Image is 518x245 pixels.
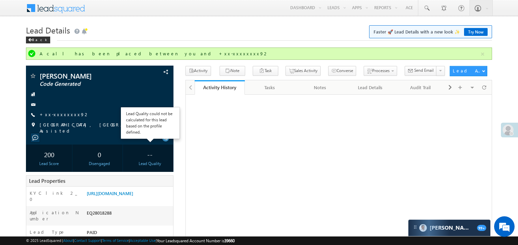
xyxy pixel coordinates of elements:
[200,84,240,91] div: Activity History
[40,122,159,134] span: [GEOGRAPHIC_DATA], [GEOGRAPHIC_DATA], Assisted
[30,209,80,222] label: Application Number
[28,161,71,167] div: Lead Score
[87,190,133,196] a: [URL][DOMAIN_NAME]
[345,80,395,95] a: Lead Details
[285,66,321,76] button: Sales Activity
[408,219,491,236] div: carter-dragCarter[PERSON_NAME]99+
[401,83,439,92] div: Audit Trail
[30,229,65,235] label: Lead Type
[157,238,235,243] span: Your Leadsquared Account Number is
[364,66,397,76] button: Processes
[78,161,121,167] div: Disengaged
[419,224,427,232] img: Carter
[450,66,487,76] button: Lead Actions
[185,66,211,76] button: Activity
[26,37,50,43] div: Back
[245,80,295,95] a: Tasks
[477,225,486,231] span: 99+
[85,209,173,219] div: EQ28018288
[85,229,173,239] div: PAID
[374,28,488,35] span: Faster 🚀 Lead Details with a new look ✨
[464,28,488,36] a: Try Now
[26,25,70,36] span: Lead Details
[29,177,65,184] span: Lead Properties
[372,68,390,73] span: Processes
[40,72,131,79] span: [PERSON_NAME]
[74,238,101,243] a: Contact Support
[224,238,235,243] span: 39660
[26,237,235,244] span: © 2025 LeadSquared | | | | |
[40,81,131,87] span: Code Generated
[414,67,434,73] span: Send Email
[128,148,171,161] div: --
[26,36,54,42] a: Back
[405,66,437,76] button: Send Email
[351,83,389,92] div: Lead Details
[40,51,480,57] div: A call has been placed between you and +xx-xxxxxxxx92
[220,66,245,76] button: Note
[126,111,174,135] div: Lead Quality could not be calculated for this lead based on the profile defined.
[250,83,289,92] div: Tasks
[102,238,129,243] a: Terms of Service
[40,111,89,117] a: +xx-xxxxxxxx92
[295,80,345,95] a: Notes
[412,224,418,230] img: carter-drag
[130,238,156,243] a: Acceptable Use
[253,66,278,76] button: Task
[395,80,446,95] a: Audit Trail
[128,161,171,167] div: Lead Quality
[453,68,482,74] div: Lead Actions
[195,80,245,95] a: Activity History
[28,148,71,161] div: 200
[63,238,73,243] a: About
[300,83,339,92] div: Notes
[328,66,356,76] button: Converse
[30,190,80,202] label: KYC link 2_0
[78,148,121,161] div: 0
